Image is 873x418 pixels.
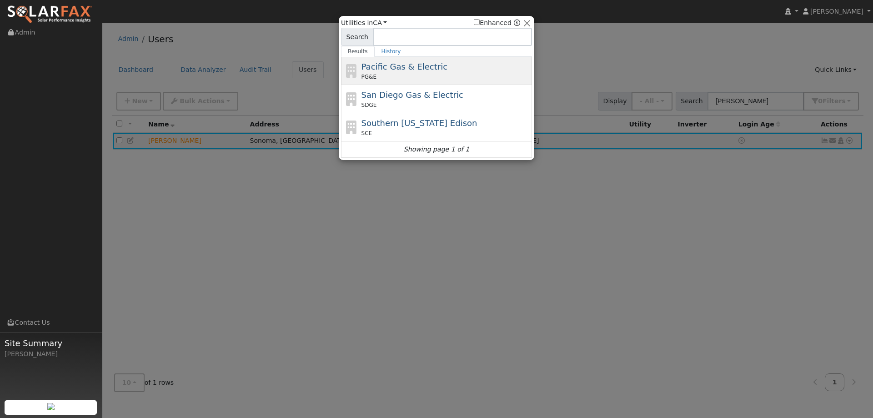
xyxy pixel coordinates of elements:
[341,46,375,57] a: Results
[375,46,408,57] a: History
[361,73,376,81] span: PG&E
[373,19,387,26] a: CA
[474,19,480,25] input: Enhanced
[361,101,377,109] span: SDGE
[474,18,512,28] label: Enhanced
[361,90,463,100] span: San Diego Gas & Electric
[361,62,447,71] span: Pacific Gas & Electric
[7,5,92,24] img: SolarFax
[404,145,469,154] i: Showing page 1 of 1
[361,129,372,137] span: SCE
[514,19,520,26] a: Enhanced Providers
[341,18,387,28] span: Utilities in
[810,8,863,15] span: [PERSON_NAME]
[341,28,373,46] span: Search
[5,337,97,349] span: Site Summary
[47,403,55,410] img: retrieve
[5,349,97,359] div: [PERSON_NAME]
[361,118,477,128] span: Southern [US_STATE] Edison
[474,18,520,28] span: Show enhanced providers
